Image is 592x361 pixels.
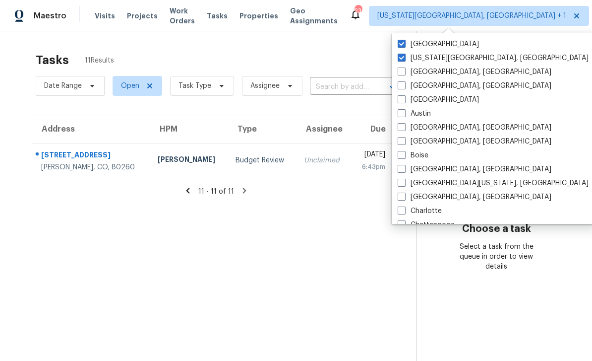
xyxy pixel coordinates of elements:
label: [GEOGRAPHIC_DATA], [GEOGRAPHIC_DATA] [398,81,551,91]
label: [GEOGRAPHIC_DATA], [GEOGRAPHIC_DATA] [398,164,551,174]
div: [PERSON_NAME], CO, 80260 [41,162,142,172]
label: Charlotte [398,206,442,216]
span: Tasks [207,12,228,19]
div: [DATE] [359,149,385,162]
span: Maestro [34,11,66,21]
div: Budget Review [236,155,288,165]
label: [GEOGRAPHIC_DATA][US_STATE], [GEOGRAPHIC_DATA] [398,178,589,188]
span: 11 - 11 of 11 [198,188,234,195]
th: HPM [150,115,228,143]
th: Assignee [296,115,351,143]
span: Open [121,81,139,91]
label: [GEOGRAPHIC_DATA] [398,39,479,49]
label: [GEOGRAPHIC_DATA] [398,95,479,105]
div: 6:43pm [359,162,385,172]
span: Task Type [178,81,211,91]
label: Boise [398,150,428,160]
label: Austin [398,109,431,119]
label: [US_STATE][GEOGRAPHIC_DATA], [GEOGRAPHIC_DATA] [398,53,589,63]
input: Search by address [310,79,371,95]
span: Assignee [250,81,280,91]
button: Open [386,80,400,94]
label: Chattanooga [398,220,455,230]
h3: Choose a task [462,224,531,234]
th: Due [351,115,401,143]
span: [US_STATE][GEOGRAPHIC_DATA], [GEOGRAPHIC_DATA] + 1 [377,11,566,21]
div: Select a task from the queue in order to view details [457,242,536,272]
label: [GEOGRAPHIC_DATA], [GEOGRAPHIC_DATA] [398,123,551,133]
div: [STREET_ADDRESS] [41,150,142,162]
label: [GEOGRAPHIC_DATA], [GEOGRAPHIC_DATA] [398,67,551,77]
span: Visits [95,11,115,21]
span: Date Range [44,81,82,91]
th: Type [228,115,296,143]
div: 23 [355,6,361,16]
h2: Tasks [36,55,69,65]
div: Unclaimed [304,155,343,165]
span: Work Orders [170,6,195,26]
label: [GEOGRAPHIC_DATA], [GEOGRAPHIC_DATA] [398,192,551,202]
th: Address [32,115,150,143]
span: 11 Results [85,56,114,66]
span: Projects [127,11,158,21]
span: Geo Assignments [290,6,338,26]
label: [GEOGRAPHIC_DATA], [GEOGRAPHIC_DATA] [398,137,551,146]
span: Properties [239,11,278,21]
div: [PERSON_NAME] [158,154,220,167]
